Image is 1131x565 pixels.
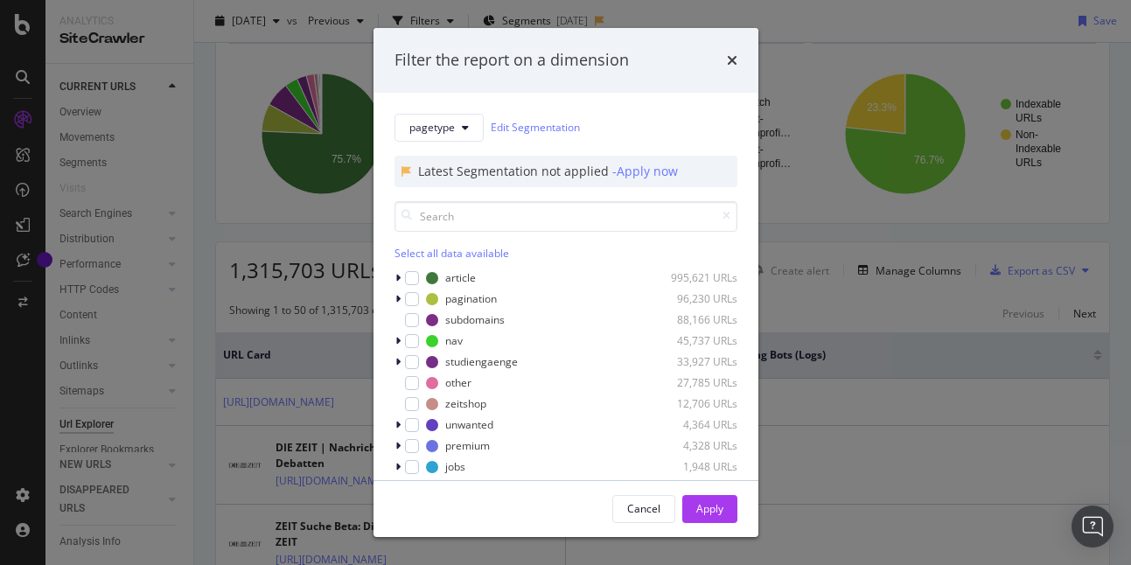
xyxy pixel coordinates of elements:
div: 12,706 URLs [652,396,737,411]
div: zeitshop [445,396,486,411]
div: 33,927 URLs [652,354,737,369]
div: other [445,375,471,390]
div: premium [445,438,490,453]
div: Select all data available [394,246,737,261]
div: 27,785 URLs [652,375,737,390]
div: 4,364 URLs [652,417,737,432]
div: 96,230 URLs [652,291,737,306]
div: times [727,49,737,72]
div: Apply [696,501,723,516]
div: 88,166 URLs [652,312,737,327]
a: Edit Segmentation [491,118,580,136]
div: pagination [445,291,497,306]
div: 45,737 URLs [652,333,737,348]
div: Open Intercom Messenger [1072,506,1114,548]
button: pagetype [394,114,484,142]
div: jobs [445,459,465,474]
div: 995,621 URLs [652,270,737,285]
div: subdomains [445,312,505,327]
div: 4,328 URLs [652,438,737,453]
div: studiengaenge [445,354,518,369]
span: pagetype [409,120,455,135]
button: Apply [682,495,737,523]
div: nav [445,333,463,348]
div: Filter the report on a dimension [394,49,629,72]
div: modal [374,28,758,537]
div: unwanted [445,417,493,432]
input: Search [394,201,737,232]
div: 1,948 URLs [652,459,737,474]
div: Latest Segmentation not applied [418,163,612,180]
div: article [445,270,476,285]
button: Cancel [612,495,675,523]
div: - Apply now [612,163,678,180]
div: Cancel [627,501,660,516]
